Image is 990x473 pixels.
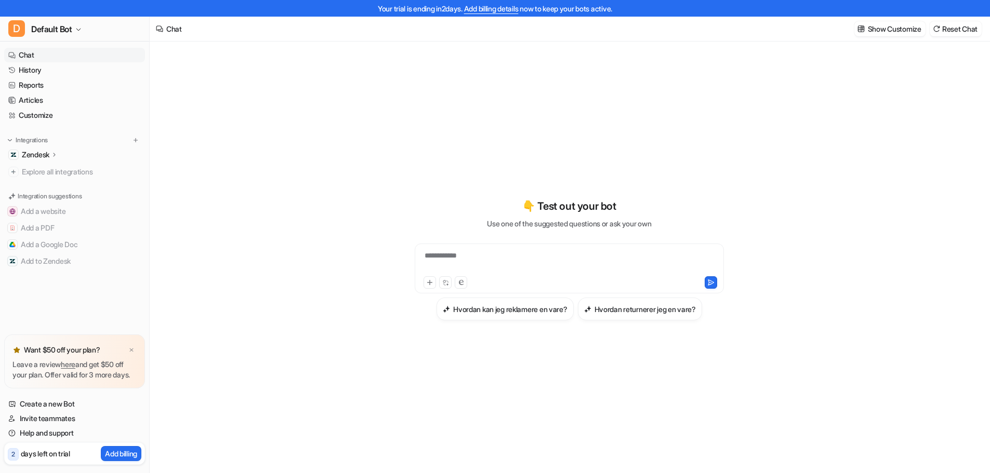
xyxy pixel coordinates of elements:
[595,304,696,315] h3: Hvordan returnerer jeg en vare?
[522,198,616,214] p: 👇 Test out your bot
[868,23,921,34] p: Show Customize
[4,236,145,253] button: Add a Google DocAdd a Google Doc
[4,93,145,107] a: Articles
[105,448,137,459] p: Add billing
[584,305,591,313] img: Hvordan returnerer jeg en vare?
[8,20,25,37] span: D
[24,345,100,355] p: Want $50 off your plan?
[12,346,21,354] img: star
[578,298,702,320] button: Hvordan returnerer jeg en vare?Hvordan returnerer jeg en vare?
[4,203,145,220] button: Add a websiteAdd a website
[18,192,82,201] p: Integration suggestions
[453,304,567,315] h3: Hvordan kan jeg reklamere en vare?
[61,360,75,369] a: here
[132,137,139,144] img: menu_add.svg
[464,4,519,13] a: Add billing details
[443,305,450,313] img: Hvordan kan jeg reklamere en vare?
[487,218,651,229] p: Use one of the suggested questions or ask your own
[101,446,141,461] button: Add billing
[4,397,145,411] a: Create a new Bot
[9,225,16,231] img: Add a PDF
[437,298,573,320] button: Hvordan kan jeg reklamere en vare?Hvordan kan jeg reklamere en vare?
[4,48,145,62] a: Chat
[31,22,72,36] span: Default Bot
[4,108,145,123] a: Customize
[4,63,145,77] a: History
[4,253,145,269] button: Add to ZendeskAdd to Zendesk
[22,150,49,160] p: Zendesk
[9,208,16,214] img: Add a website
[4,411,145,426] a: Invite teammates
[9,241,16,248] img: Add a Google Doc
[11,450,15,459] p: 2
[16,136,48,144] p: Integrations
[930,21,982,36] button: Reset Chat
[857,25,865,33] img: customize
[10,152,17,158] img: Zendesk
[4,135,51,145] button: Integrations
[933,25,940,33] img: reset
[4,426,145,440] a: Help and support
[4,165,145,179] a: Explore all integrations
[21,448,70,459] p: days left on trial
[6,137,14,144] img: expand menu
[854,21,926,36] button: Show Customize
[12,359,137,380] p: Leave a review and get $50 off your plan. Offer valid for 3 more days.
[128,347,135,354] img: x
[22,164,141,180] span: Explore all integrations
[4,78,145,92] a: Reports
[8,167,19,177] img: explore all integrations
[9,258,16,264] img: Add to Zendesk
[4,220,145,236] button: Add a PDFAdd a PDF
[166,23,182,34] div: Chat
